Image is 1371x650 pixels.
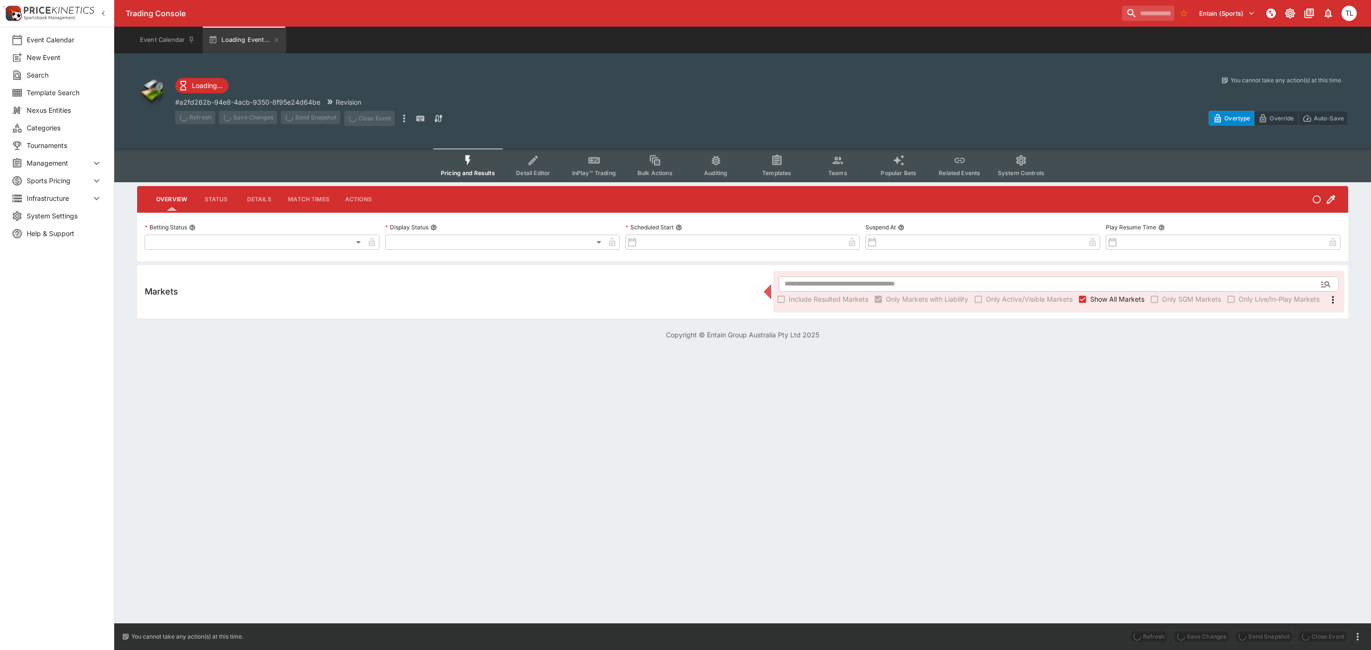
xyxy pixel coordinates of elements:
button: Actions [337,188,380,211]
p: Copyright © Entain Group Australia Pty Ltd 2025 [114,330,1371,340]
span: Sports Pricing [27,176,91,186]
span: Bulk Actions [637,169,673,177]
button: Overview [149,188,195,211]
button: more [1352,631,1363,642]
span: Tournaments [27,140,102,150]
p: Betting Status [145,223,187,231]
button: Display Status [430,224,437,231]
span: InPlay™ Trading [572,169,616,177]
img: PriceKinetics Logo [3,4,22,23]
button: Loading Event... [203,27,286,53]
button: Open [1317,276,1334,293]
span: Management [27,158,91,168]
button: Select Tenant [1193,6,1261,21]
span: Templates [762,169,791,177]
span: Include Resulted Markets [789,294,868,304]
span: Teams [828,169,847,177]
button: Details [238,188,280,211]
p: Auto-Save [1314,113,1344,123]
p: Play Resume Time [1106,223,1156,231]
span: Event Calendar [27,35,102,45]
span: Infrastructure [27,193,91,203]
span: Help & Support [27,228,102,238]
p: Override [1270,113,1294,123]
button: Match Times [280,188,337,211]
span: Show All Markets [1090,294,1144,304]
button: Toggle light/dark mode [1282,5,1299,22]
button: No Bookmarks [1176,6,1192,21]
p: Display Status [385,223,428,231]
span: System Settings [27,211,102,221]
div: Start From [1209,111,1348,126]
button: Suspend At [898,224,904,231]
button: Overtype [1209,111,1254,126]
p: Copy To Clipboard [175,97,320,107]
span: Only Markets with Liability [886,294,968,304]
span: Auditing [704,169,727,177]
span: Only Active/Visible Markets [986,294,1073,304]
button: NOT Connected to PK [1262,5,1280,22]
p: You cannot take any action(s) at this time. [131,632,243,641]
button: Play Resume Time [1158,224,1165,231]
span: Popular Bets [881,169,916,177]
span: Only SGM Markets [1162,294,1221,304]
button: more [398,111,410,126]
svg: More [1327,294,1339,305]
p: Loading... [192,80,223,90]
img: other.png [137,76,168,107]
span: Template Search [27,88,102,98]
button: Documentation [1301,5,1318,22]
div: Event type filters [433,148,1052,182]
button: Trent Lewis [1339,3,1360,24]
span: System Controls [998,169,1044,177]
span: Related Events [939,169,980,177]
span: Nexus Entities [27,105,102,115]
span: Pricing and Results [441,169,495,177]
button: Notifications [1320,5,1337,22]
button: Scheduled Start [676,224,682,231]
span: Search [27,70,102,80]
p: You cannot take any action(s) at this time. [1231,76,1342,85]
div: Trent Lewis [1341,6,1357,21]
div: Trading Console [126,9,1118,19]
button: Auto-Save [1298,111,1348,126]
button: Event Calendar [134,27,201,53]
p: Overtype [1224,113,1250,123]
button: Override [1254,111,1298,126]
button: Status [195,188,238,211]
input: search [1122,6,1174,21]
span: Categories [27,123,102,133]
span: Only Live/In-Play Markets [1239,294,1320,304]
p: Scheduled Start [626,223,674,231]
img: PriceKinetics [24,7,94,14]
img: Sportsbook Management [24,16,75,20]
span: Detail Editor [516,169,550,177]
button: Betting Status [189,224,196,231]
span: New Event [27,52,102,62]
p: Revision [336,97,361,107]
h5: Markets [145,286,178,297]
p: Suspend At [865,223,896,231]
